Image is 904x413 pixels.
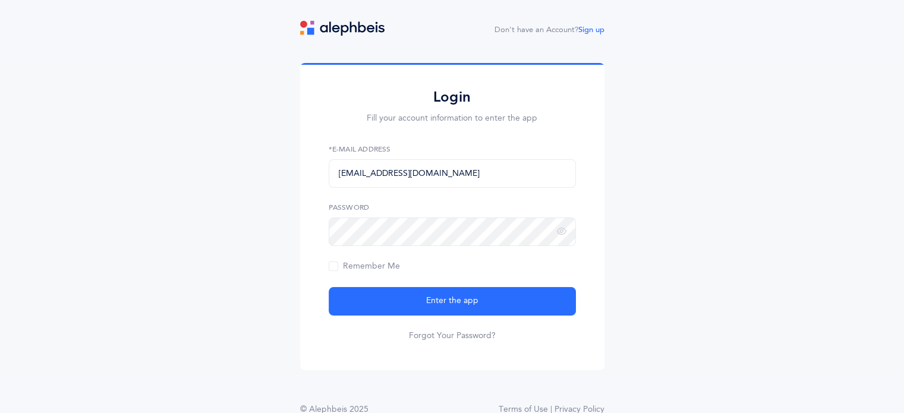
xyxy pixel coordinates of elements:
img: logo.svg [300,21,385,36]
button: Enter the app [329,287,576,316]
label: Password [329,202,576,213]
a: Sign up [578,26,604,34]
label: *E-Mail Address [329,144,576,155]
span: Enter the app [426,295,478,307]
p: Fill your account information to enter the app [329,112,576,125]
div: Don't have an Account? [494,24,604,36]
a: Forgot Your Password? [409,330,496,342]
span: Remember Me [329,261,400,271]
h2: Login [329,88,576,106]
